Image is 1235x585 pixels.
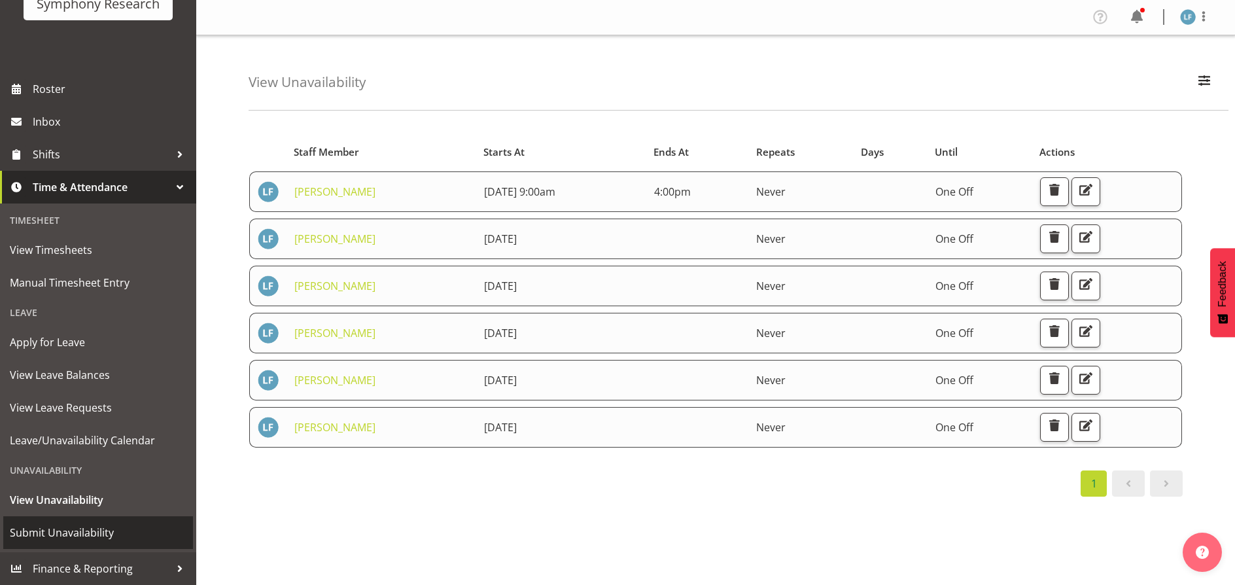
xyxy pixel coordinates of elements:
[935,420,973,434] span: One Off
[484,420,517,434] span: [DATE]
[1191,68,1218,97] button: Filter Employees
[935,232,973,246] span: One Off
[10,523,186,542] span: Submit Unavailability
[861,145,884,160] span: Days
[1040,224,1069,253] button: Delete Unavailability
[756,373,786,387] span: Never
[10,273,186,292] span: Manual Timesheet Entry
[484,326,517,340] span: [DATE]
[1040,177,1069,206] button: Delete Unavailability
[294,326,375,340] a: [PERSON_NAME]
[3,484,193,516] a: View Unavailability
[3,424,193,457] a: Leave/Unavailability Calendar
[1071,272,1100,300] button: Edit Unavailability
[1071,366,1100,395] button: Edit Unavailability
[258,181,279,202] img: lolo-fiaola1981.jpg
[935,279,973,293] span: One Off
[10,365,186,385] span: View Leave Balances
[10,240,186,260] span: View Timesheets
[1040,413,1069,442] button: Delete Unavailability
[756,326,786,340] span: Never
[249,75,366,90] h4: View Unavailability
[1071,177,1100,206] button: Edit Unavailability
[258,417,279,438] img: lolo-fiaola1981.jpg
[1196,546,1209,559] img: help-xxl-2.png
[935,185,973,199] span: One Off
[484,232,517,246] span: [DATE]
[1039,145,1075,160] span: Actions
[33,112,190,132] span: Inbox
[258,370,279,391] img: lolo-fiaola1981.jpg
[653,145,689,160] span: Ends At
[1040,366,1069,395] button: Delete Unavailability
[3,391,193,424] a: View Leave Requests
[935,373,973,387] span: One Off
[294,420,375,434] a: [PERSON_NAME]
[3,266,193,299] a: Manual Timesheet Entry
[756,279,786,293] span: Never
[10,431,186,450] span: Leave/Unavailability Calendar
[484,185,555,199] span: [DATE] 9:00am
[33,559,170,578] span: Finance & Reporting
[3,326,193,359] a: Apply for Leave
[3,299,193,326] div: Leave
[3,359,193,391] a: View Leave Balances
[756,232,786,246] span: Never
[258,228,279,249] img: lolo-fiaola1981.jpg
[258,323,279,344] img: lolo-fiaola1981.jpg
[3,207,193,234] div: Timesheet
[33,177,170,197] span: Time & Attendance
[1210,248,1235,337] button: Feedback - Show survey
[1040,272,1069,300] button: Delete Unavailability
[10,490,186,510] span: View Unavailability
[33,79,190,99] span: Roster
[1180,9,1196,25] img: lolo-fiaola1981.jpg
[1071,413,1100,442] button: Edit Unavailability
[756,185,786,199] span: Never
[10,332,186,352] span: Apply for Leave
[756,145,795,160] span: Repeats
[935,145,958,160] span: Until
[483,145,525,160] span: Starts At
[3,457,193,484] div: Unavailability
[1071,319,1100,347] button: Edit Unavailability
[10,398,186,417] span: View Leave Requests
[1071,224,1100,253] button: Edit Unavailability
[756,420,786,434] span: Never
[1217,261,1228,307] span: Feedback
[3,234,193,266] a: View Timesheets
[33,145,170,164] span: Shifts
[294,185,375,199] a: [PERSON_NAME]
[484,373,517,387] span: [DATE]
[294,279,375,293] a: [PERSON_NAME]
[484,279,517,293] span: [DATE]
[294,232,375,246] a: [PERSON_NAME]
[3,516,193,549] a: Submit Unavailability
[935,326,973,340] span: One Off
[1040,319,1069,347] button: Delete Unavailability
[654,185,691,199] span: 4:00pm
[294,373,375,387] a: [PERSON_NAME]
[258,275,279,296] img: lolo-fiaola1981.jpg
[294,145,359,160] span: Staff Member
